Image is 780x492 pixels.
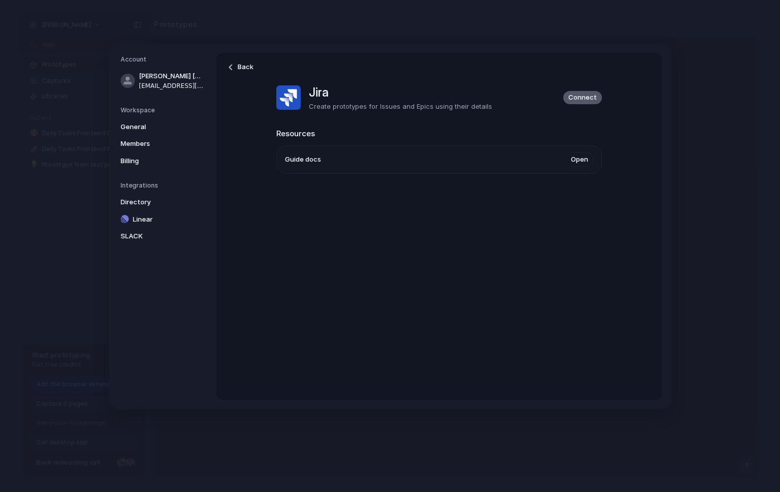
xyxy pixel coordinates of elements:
[118,211,206,227] a: Linear
[121,55,206,64] h5: Account
[563,91,602,104] button: Connect
[285,155,321,165] span: Guide docs
[118,118,206,135] a: General
[121,105,206,114] h5: Workspace
[121,121,186,132] span: General
[118,228,206,244] a: SLACK
[121,139,186,149] span: Members
[133,214,198,224] span: Linear
[121,231,186,241] span: SLACK
[118,152,206,169] a: Billing
[276,128,602,139] h2: Resources
[118,136,206,152] a: Members
[139,71,204,81] span: [PERSON_NAME] [PERSON_NAME]
[118,194,206,210] a: Directory
[121,181,206,190] h5: Integrations
[309,102,492,112] p: Create prototypes for Issues and Epics using their details
[238,62,253,72] span: Back
[121,197,186,207] span: Directory
[568,93,597,103] span: Connect
[139,81,204,90] span: [EMAIL_ADDRESS][DOMAIN_NAME]
[566,152,593,167] a: Open
[309,83,492,102] h1: Jira
[121,156,186,166] span: Billing
[222,59,258,75] a: Back
[118,68,206,94] a: [PERSON_NAME] [PERSON_NAME][EMAIL_ADDRESS][DOMAIN_NAME]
